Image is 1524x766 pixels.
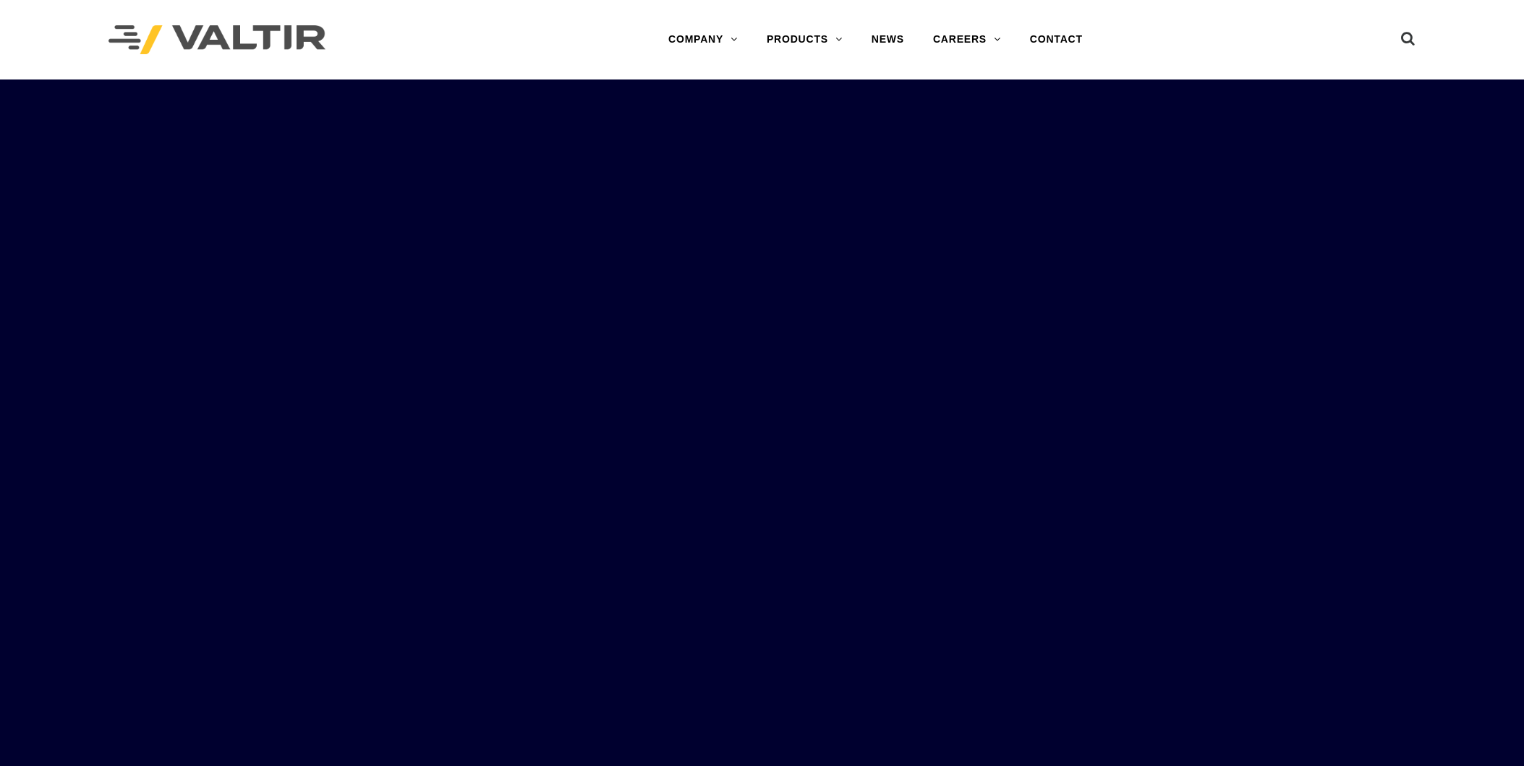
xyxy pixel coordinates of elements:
img: Valtir [108,25,325,55]
a: CAREERS [919,25,1016,54]
a: COMPANY [654,25,752,54]
a: NEWS [857,25,919,54]
a: CONTACT [1016,25,1097,54]
a: PRODUCTS [752,25,857,54]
